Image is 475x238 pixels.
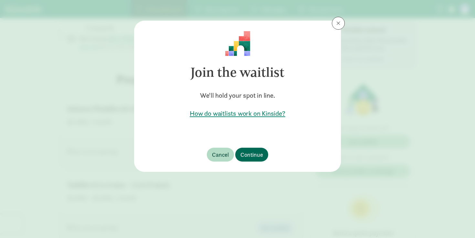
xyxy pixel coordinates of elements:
[144,91,331,100] h5: We'll hold your spot in line.
[212,150,229,159] span: Cancel
[207,148,234,162] button: Cancel
[235,148,268,162] button: Continue
[144,56,331,88] h3: Join the waitlist
[144,109,331,118] a: How do waitlists work on Kinside?
[240,150,263,159] span: Continue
